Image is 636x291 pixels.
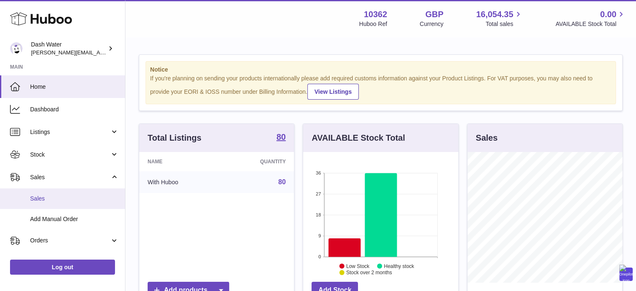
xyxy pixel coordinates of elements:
[31,49,168,56] span: [PERSON_NAME][EMAIL_ADDRESS][DOMAIN_NAME]
[319,254,321,259] text: 0
[221,152,294,171] th: Quantity
[30,151,110,159] span: Stock
[276,133,286,143] a: 80
[485,20,523,28] span: Total sales
[31,41,106,57] div: Dash Water
[30,128,110,136] span: Listings
[276,133,286,141] strong: 80
[30,215,119,223] span: Add Manual Order
[139,152,221,171] th: Name
[476,9,523,28] a: 16,054.35 Total sales
[30,195,119,203] span: Sales
[359,20,387,28] div: Huboo Ref
[150,66,611,74] strong: Notice
[476,132,498,144] h3: Sales
[30,237,110,245] span: Orders
[30,106,119,113] span: Dashboard
[148,132,202,144] h3: Total Listings
[307,84,359,100] a: View Listings
[30,83,119,91] span: Home
[346,263,370,269] text: Low Stock
[555,20,626,28] span: AVAILABLE Stock Total
[316,212,321,217] text: 18
[10,260,115,275] a: Log out
[150,75,611,100] div: If you're planning on sending your products internationally please add required customs informati...
[346,270,392,276] text: Stock over 2 months
[364,9,387,20] strong: 10362
[30,173,110,181] span: Sales
[384,263,414,269] text: Healthy stock
[425,9,443,20] strong: GBP
[139,171,221,193] td: With Huboo
[312,132,405,144] h3: AVAILABLE Stock Total
[10,42,23,55] img: james@dash-water.com
[600,9,616,20] span: 0.00
[316,170,321,175] text: 36
[420,20,444,28] div: Currency
[316,191,321,196] text: 27
[555,9,626,28] a: 0.00 AVAILABLE Stock Total
[278,178,286,185] a: 80
[476,9,513,20] span: 16,054.35
[319,233,321,238] text: 9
